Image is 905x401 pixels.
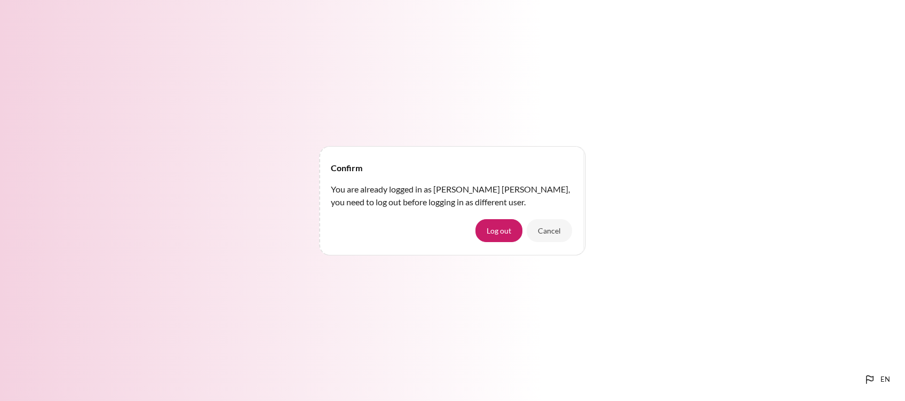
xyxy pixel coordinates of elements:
p: You are already logged in as [PERSON_NAME] [PERSON_NAME], you need to log out before logging in a... [331,183,574,208]
span: en [880,374,890,385]
h4: Confirm [331,162,362,174]
button: Log out [475,219,522,242]
button: Cancel [527,219,572,242]
button: Languages [859,369,894,390]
